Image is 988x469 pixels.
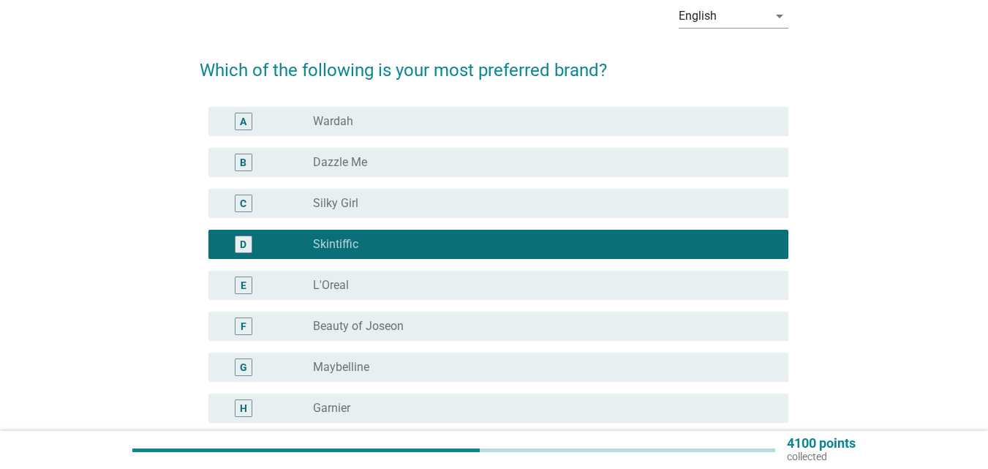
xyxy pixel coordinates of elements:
[313,196,358,211] label: Silky Girl
[241,278,246,293] div: E
[313,319,404,334] label: Beauty of Joseon
[313,237,358,252] label: Skintiffic
[313,401,350,416] label: Garnier
[787,437,856,450] p: 4100 points
[240,196,246,211] div: C
[241,319,246,334] div: F
[240,155,246,170] div: B
[313,360,369,375] label: Maybelline
[679,10,717,23] div: English
[313,155,367,170] label: Dazzle Me
[313,114,353,129] label: Wardah
[240,360,247,375] div: G
[200,42,788,83] h2: Which of the following is your most preferred brand?
[787,450,856,463] p: collected
[240,237,246,252] div: D
[240,114,246,130] div: A
[313,278,349,293] label: L'Oreal
[771,7,788,25] i: arrow_drop_down
[240,401,247,416] div: H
